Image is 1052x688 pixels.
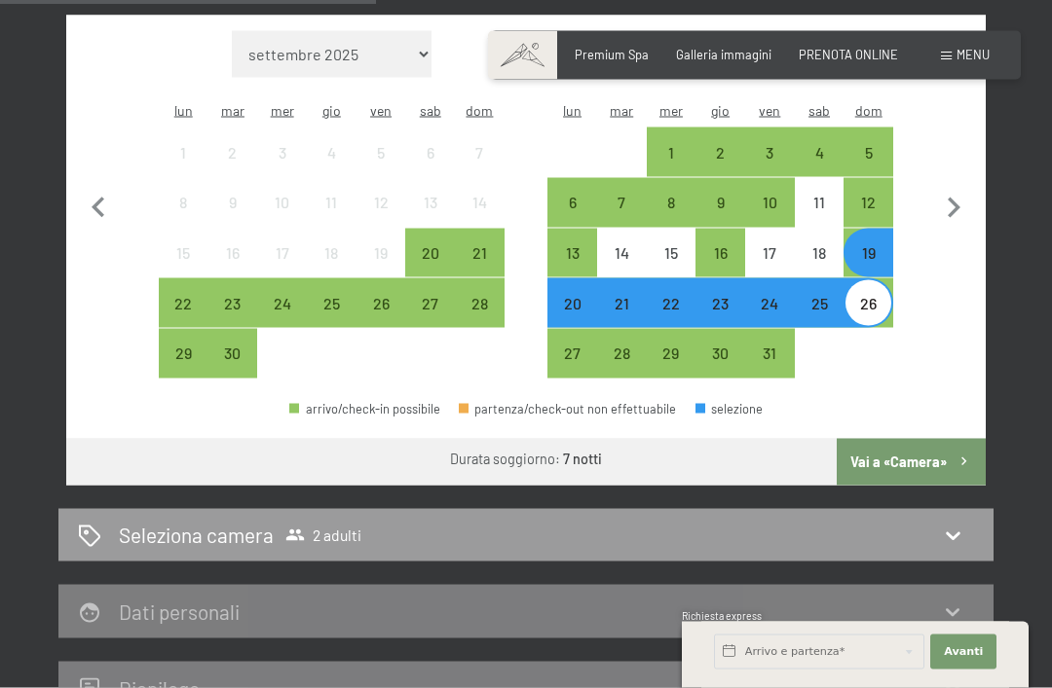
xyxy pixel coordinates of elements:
div: 14 [599,245,645,291]
div: arrivo/check-in possibile [597,178,647,228]
div: Thu Oct 23 2025 [695,278,745,328]
div: Tue Sep 16 2025 [208,229,258,278]
div: Mon Sep 01 2025 [159,127,208,177]
div: Fri Sep 05 2025 [357,127,406,177]
a: Galleria immagini [676,47,771,62]
div: Fri Oct 31 2025 [745,329,795,379]
div: 17 [747,245,793,291]
div: arrivo/check-in possibile [695,278,745,328]
div: 4 [797,145,843,191]
div: arrivo/check-in possibile [745,127,795,177]
div: arrivo/check-in non effettuabile [405,127,455,177]
div: arrivo/check-in possibile [695,127,745,177]
div: Wed Oct 15 2025 [647,229,696,278]
div: Sat Oct 18 2025 [795,229,845,278]
div: 22 [161,296,207,342]
div: Sun Sep 07 2025 [455,127,505,177]
div: 21 [599,296,645,342]
div: arrivo/check-in possibile [357,229,406,278]
div: Sun Sep 21 2025 [455,229,505,278]
div: 11 [309,195,355,240]
div: 26 [845,296,891,342]
div: arrivo/check-in non effettuabile [208,229,258,278]
div: Sat Sep 20 2025 [405,229,455,278]
div: arrivo/check-in possibile [289,403,440,416]
div: arrivo/check-in possibile [159,278,208,328]
div: arrivo/check-in possibile [547,229,597,278]
div: arrivo/check-in possibile [208,278,258,328]
div: Mon Sep 08 2025 [159,178,208,228]
div: Tue Oct 07 2025 [597,178,647,228]
div: 13 [549,245,595,291]
div: 30 [210,345,256,391]
div: 24 [259,296,305,342]
div: 25 [797,296,843,342]
div: 18 [309,245,355,291]
div: Tue Sep 09 2025 [208,178,258,228]
div: Tue Sep 23 2025 [208,278,258,328]
div: Tue Oct 14 2025 [597,229,647,278]
div: 31 [747,345,793,391]
div: arrivo/check-in possibile [547,178,597,228]
div: arrivo/check-in non effettuabile [597,229,647,278]
div: Sat Sep 13 2025 [405,178,455,228]
div: Fri Sep 19 2025 [357,229,406,278]
div: 2 [210,145,256,191]
div: Thu Oct 09 2025 [695,178,745,228]
div: arrivo/check-in non effettuabile [455,178,505,228]
div: 8 [649,195,695,240]
div: arrivo/check-in possibile [844,278,893,328]
div: Wed Sep 17 2025 [257,229,307,278]
abbr: lunedì [563,102,582,119]
abbr: lunedì [174,102,193,119]
div: arrivo/check-in possibile [695,329,745,379]
div: arrivo/check-in possibile [405,229,455,278]
div: arrivo/check-in possibile [208,329,258,379]
div: Thu Sep 11 2025 [307,178,357,228]
div: 27 [549,345,595,391]
button: Mese precedente [78,31,119,380]
div: 12 [845,195,891,240]
div: Thu Oct 02 2025 [695,127,745,177]
abbr: giovedì [711,102,730,119]
div: 11 [797,195,843,240]
div: Fri Sep 26 2025 [357,278,406,328]
div: arrivo/check-in non effettuabile [745,229,795,278]
abbr: mercoledì [271,102,294,119]
div: arrivo/check-in possibile [695,229,745,278]
div: Fri Sep 12 2025 [357,178,406,228]
span: Menu [957,47,990,62]
div: 3 [259,145,305,191]
div: arrivo/check-in possibile [647,127,696,177]
div: 24 [747,296,793,342]
div: arrivo/check-in non effettuabile [795,229,845,278]
div: Sat Oct 04 2025 [795,127,845,177]
span: Premium Spa [575,47,649,62]
div: 10 [747,195,793,240]
div: Tue Oct 28 2025 [597,329,647,379]
div: arrivo/check-in non effettuabile [257,178,307,228]
div: arrivo/check-in possibile [547,329,597,379]
div: arrivo/check-in possibile [405,278,455,328]
div: 20 [407,245,453,291]
div: Wed Sep 03 2025 [257,127,307,177]
span: Richiesta express [682,610,762,622]
div: arrivo/check-in non effettuabile [307,229,357,278]
div: 2 [697,145,743,191]
div: Mon Oct 13 2025 [547,229,597,278]
div: arrivo/check-in possibile [745,329,795,379]
div: Mon Oct 20 2025 [547,278,597,328]
abbr: venerdì [370,102,392,119]
div: 25 [309,296,355,342]
div: Sun Oct 05 2025 [844,127,893,177]
div: 23 [210,296,256,342]
div: arrivo/check-in non effettuabile [455,127,505,177]
div: 23 [697,296,743,342]
div: Sun Oct 19 2025 [844,229,893,278]
div: 10 [259,195,305,240]
span: Avanti [944,644,983,660]
div: 1 [161,145,207,191]
div: 19 [358,245,404,291]
div: arrivo/check-in possibile [455,229,505,278]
